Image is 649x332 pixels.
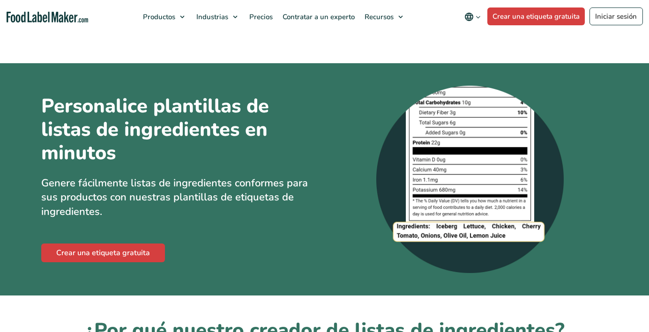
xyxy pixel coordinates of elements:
img: Captura de pantalla ampliada de una lista de ingredientes en la parte inferior de una etiqueta nu... [376,86,564,273]
span: Precios [246,12,274,22]
a: Food Label Maker homepage [7,12,88,22]
a: Crear una etiqueta gratuita [41,243,165,262]
span: Productos [140,12,176,22]
span: Contratar a un experto [280,12,356,22]
h1: Personalice plantillas de listas de ingredientes en minutos [41,95,276,165]
span: Recursos [362,12,395,22]
a: Iniciar sesión [589,7,643,25]
span: Industrias [194,12,229,22]
p: Genere fácilmente listas de ingredientes conformes para sus productos con nuestras plantillas de ... [41,176,318,219]
button: Change language [458,7,487,26]
a: Crear una etiqueta gratuita [487,7,585,25]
